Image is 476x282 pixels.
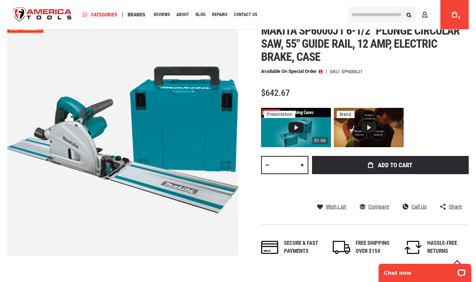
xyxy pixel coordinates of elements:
[311,176,470,197] iframe: Secure express checkout frame
[261,88,290,98] span: $642.67
[356,239,397,255] div: FREE SHIPPING OVER $150
[333,241,350,254] img: shipping
[261,69,323,74] p: Available on Special Order
[427,239,469,255] div: HASSLE-FREE RETURNS
[341,69,363,74] div: SP6000J1
[449,204,462,209] span: Share
[79,10,121,20] a: Categories
[212,12,227,17] span: Repairs
[176,12,189,17] span: About
[83,12,117,17] span: Categories
[374,259,476,282] iframe: LiveChat chat widget
[312,156,469,174] button: Add to Cart
[360,203,389,210] a: Compare
[234,12,257,17] span: Contact Us
[261,24,460,64] span: Makita sp6000j1 6-1/2" plunge circular saw, 55" guide rail, 12 amp, electric brake, case
[7,24,238,255] img: MAKITA SP6000J1 6-1/2" PLUNGE CIRCULAR SAW, 55" GUIDE RAIL, 12 AMP, ELECTRIC BRAKE, CASE
[231,10,260,20] a: Contact Us
[403,203,427,210] a: Call Us
[368,204,389,209] span: Compare
[7,1,78,28] a: store logo
[128,12,145,17] span: Brands
[326,204,346,209] span: Wish List
[154,12,170,17] span: Reviews
[192,10,209,20] a: Blog
[7,1,78,28] img: America Tools
[209,10,231,20] a: Repairs
[196,12,205,17] span: Blog
[124,10,149,20] a: Brands
[284,239,325,255] div: Secure & fast payments
[317,203,346,210] a: Wish List
[411,204,427,209] span: Call Us
[151,10,173,20] a: Reviews
[261,241,279,254] img: payments
[458,16,460,20] span: 0
[378,162,412,168] span: Add to Cart
[173,10,192,20] a: About
[402,8,416,21] button: Search
[404,241,422,254] img: returns
[330,69,341,74] strong: SKU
